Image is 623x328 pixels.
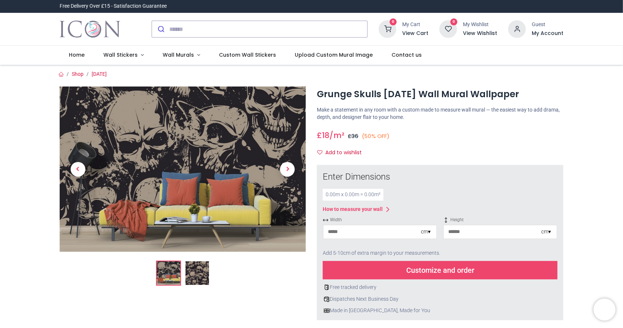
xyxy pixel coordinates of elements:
iframe: Brevo live chat [594,299,616,321]
div: Free tracked delivery [323,284,557,291]
span: Home [69,51,85,59]
a: 0 [379,26,396,32]
a: Wall Murals [153,46,210,65]
div: Add 5-10cm of extra margin to your measurements. [323,245,557,261]
small: (50% OFF) [362,133,390,140]
div: My Cart [402,21,428,28]
span: £ [317,130,329,141]
div: cm ▾ [421,228,431,236]
span: Upload Custom Mural Image [295,51,373,59]
button: Add to wishlistAdd to wishlist [317,147,368,159]
span: Next [280,162,295,177]
div: Free Delivery Over £15 - Satisfaction Guarantee [60,3,167,10]
p: Make a statement in any room with a custom made to measure wall mural — the easiest way to add dr... [317,106,563,121]
span: £ [348,133,358,140]
div: Customize and order [323,261,557,279]
a: Next [269,111,306,227]
span: Custom Wall Stickers [219,51,276,59]
span: Width [323,217,437,223]
span: Contact us [392,51,422,59]
a: My Account [532,30,563,37]
i: Add to wishlist [317,150,322,155]
span: Wall Murals [163,51,194,59]
div: cm ▾ [541,228,551,236]
span: Height [443,217,557,223]
div: How to measure your wall [323,206,383,213]
a: Shop [72,71,84,77]
div: Dispatches Next Business Day [323,296,557,303]
img: uk [324,308,330,314]
a: View Cart [402,30,428,37]
div: Guest [532,21,563,28]
span: Previous [71,162,85,177]
img: Grunge Skulls Halloween Wall Mural Wallpaper [157,261,180,285]
div: My Wishlist [463,21,497,28]
a: Wall Stickers [94,46,153,65]
sup: 0 [390,18,397,25]
a: [DATE] [92,71,107,77]
a: Logo of Icon Wall Stickers [60,19,120,39]
span: /m² [329,130,344,141]
a: 0 [439,26,457,32]
div: Enter Dimensions [323,171,557,183]
sup: 0 [450,18,457,25]
iframe: Customer reviews powered by Trustpilot [409,3,563,10]
a: Previous [60,111,96,227]
div: Made in [GEOGRAPHIC_DATA], Made for You [323,307,557,314]
span: 36 [351,133,358,140]
a: View Wishlist [463,30,497,37]
div: 0.00 m x 0.00 m = 0.00 m² [323,189,383,201]
button: Submit [152,21,169,37]
h1: Grunge Skulls [DATE] Wall Mural Wallpaper [317,88,563,100]
span: Wall Stickers [103,51,138,59]
img: WS-45729-02 [185,261,209,285]
img: Icon Wall Stickers [60,19,120,39]
img: Grunge Skulls Halloween Wall Mural Wallpaper [60,87,306,252]
span: 18 [322,130,329,141]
